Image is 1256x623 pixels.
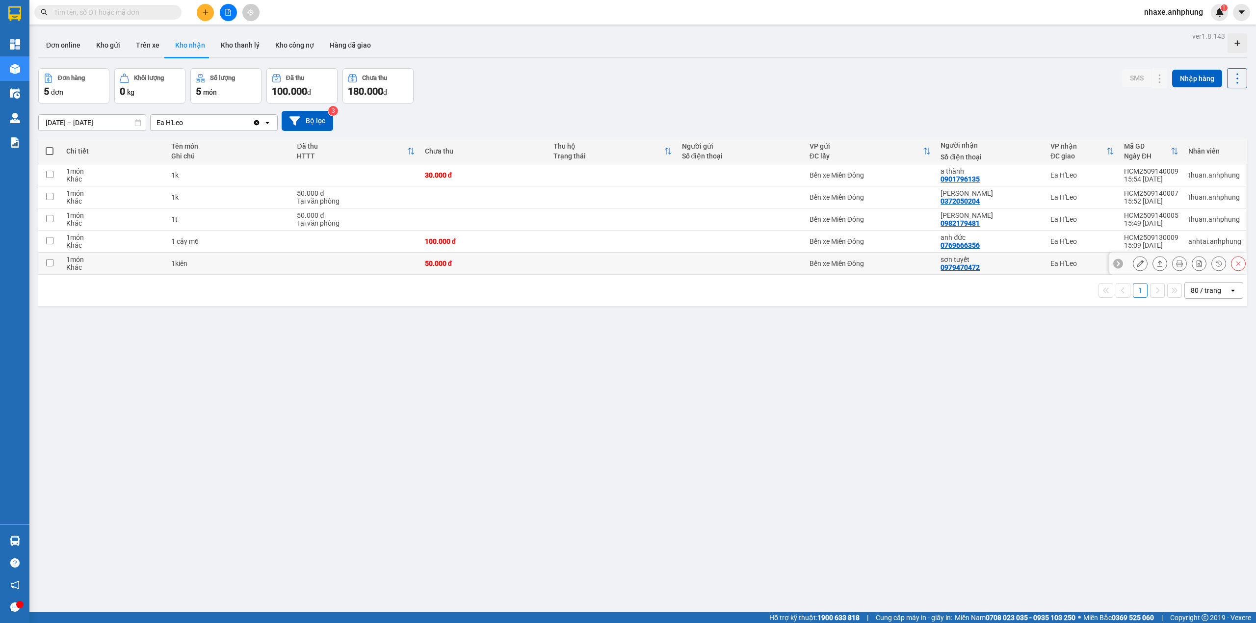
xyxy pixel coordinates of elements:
[171,237,287,245] div: 1 cây m6
[1124,175,1178,183] div: 15:54 [DATE]
[941,167,1041,175] div: a thành
[1237,8,1246,17] span: caret-down
[941,241,980,249] div: 0769666356
[1124,234,1178,241] div: HCM2509130009
[383,88,387,96] span: đ
[328,106,338,116] sup: 3
[242,4,260,21] button: aim
[66,219,162,227] div: Khác
[66,167,162,175] div: 1 món
[425,237,544,245] div: 100.000 đ
[1215,8,1224,17] img: icon-new-feature
[1222,4,1226,11] span: 1
[1124,241,1178,249] div: 15:09 [DATE]
[10,113,20,123] img: warehouse-icon
[1172,70,1222,87] button: Nhập hàng
[810,237,931,245] div: Bến xe Miền Đông
[196,85,201,97] span: 5
[1050,142,1106,150] div: VP nhận
[1112,614,1154,622] strong: 0369 525 060
[171,260,287,267] div: 1kiên
[171,171,287,179] div: 1k
[1188,237,1241,245] div: anhtai.anhphung
[1133,256,1148,271] div: Sửa đơn hàng
[1050,171,1114,179] div: Ea H'Leo
[220,4,237,21] button: file-add
[810,171,931,179] div: Bến xe Miền Đông
[267,33,322,57] button: Kho công nợ
[66,241,162,249] div: Khác
[297,152,407,160] div: HTTT
[941,175,980,183] div: 0901796135
[128,33,167,57] button: Trên xe
[1050,215,1114,223] div: Ea H'Leo
[810,260,931,267] div: Bến xe Miền Đông
[66,197,162,205] div: Khác
[322,33,379,57] button: Hàng đã giao
[1221,4,1228,11] sup: 1
[10,39,20,50] img: dashboard-icon
[1124,211,1178,219] div: HCM2509140005
[1046,138,1119,164] th: Toggle SortBy
[10,580,20,590] span: notification
[1050,237,1114,245] div: Ea H'Leo
[1228,33,1247,53] div: Tạo kho hàng mới
[810,193,931,201] div: Bến xe Miền Đông
[425,171,544,179] div: 30.000 đ
[134,75,164,81] div: Khối lượng
[553,142,664,150] div: Thu hộ
[425,260,544,267] div: 50.000 đ
[114,68,185,104] button: Khối lượng0kg
[941,153,1041,161] div: Số điện thoại
[8,6,21,21] img: logo-vxr
[1192,31,1225,42] div: ver 1.8.143
[286,75,304,81] div: Đã thu
[213,33,267,57] button: Kho thanh lý
[10,602,20,612] span: message
[38,68,109,104] button: Đơn hàng5đơn
[10,137,20,148] img: solution-icon
[66,234,162,241] div: 1 món
[203,88,217,96] span: món
[941,211,1041,219] div: anh minh
[292,138,419,164] th: Toggle SortBy
[1188,215,1241,223] div: thuan.anhphung
[810,215,931,223] div: Bến xe Miền Đông
[66,175,162,183] div: Khác
[1152,256,1167,271] div: Giao hàng
[272,85,307,97] span: 100.000
[1050,260,1114,267] div: Ea H'Leo
[225,9,232,16] span: file-add
[348,85,383,97] span: 180.000
[167,33,213,57] button: Kho nhận
[1124,167,1178,175] div: HCM2509140009
[38,33,88,57] button: Đơn online
[282,111,333,131] button: Bộ lọc
[44,85,49,97] span: 5
[202,9,209,16] span: plus
[1133,283,1148,298] button: 1
[941,189,1041,197] div: vũ văn nghĩa
[66,211,162,219] div: 1 món
[66,263,162,271] div: Khác
[171,193,287,201] div: 1k
[10,558,20,568] span: question-circle
[41,9,48,16] span: search
[941,256,1041,263] div: sơn tuyết
[307,88,311,96] span: đ
[1078,616,1081,620] span: ⚪️
[297,189,415,197] div: 50.000 đ
[682,152,800,160] div: Số điện thoại
[10,64,20,74] img: warehouse-icon
[1233,4,1250,21] button: caret-down
[941,141,1041,149] div: Người nhận
[66,256,162,263] div: 1 món
[1119,138,1183,164] th: Toggle SortBy
[88,33,128,57] button: Kho gửi
[941,234,1041,241] div: anh đức
[10,536,20,546] img: warehouse-icon
[362,75,387,81] div: Chưa thu
[1161,612,1163,623] span: |
[682,142,800,150] div: Người gửi
[120,85,125,97] span: 0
